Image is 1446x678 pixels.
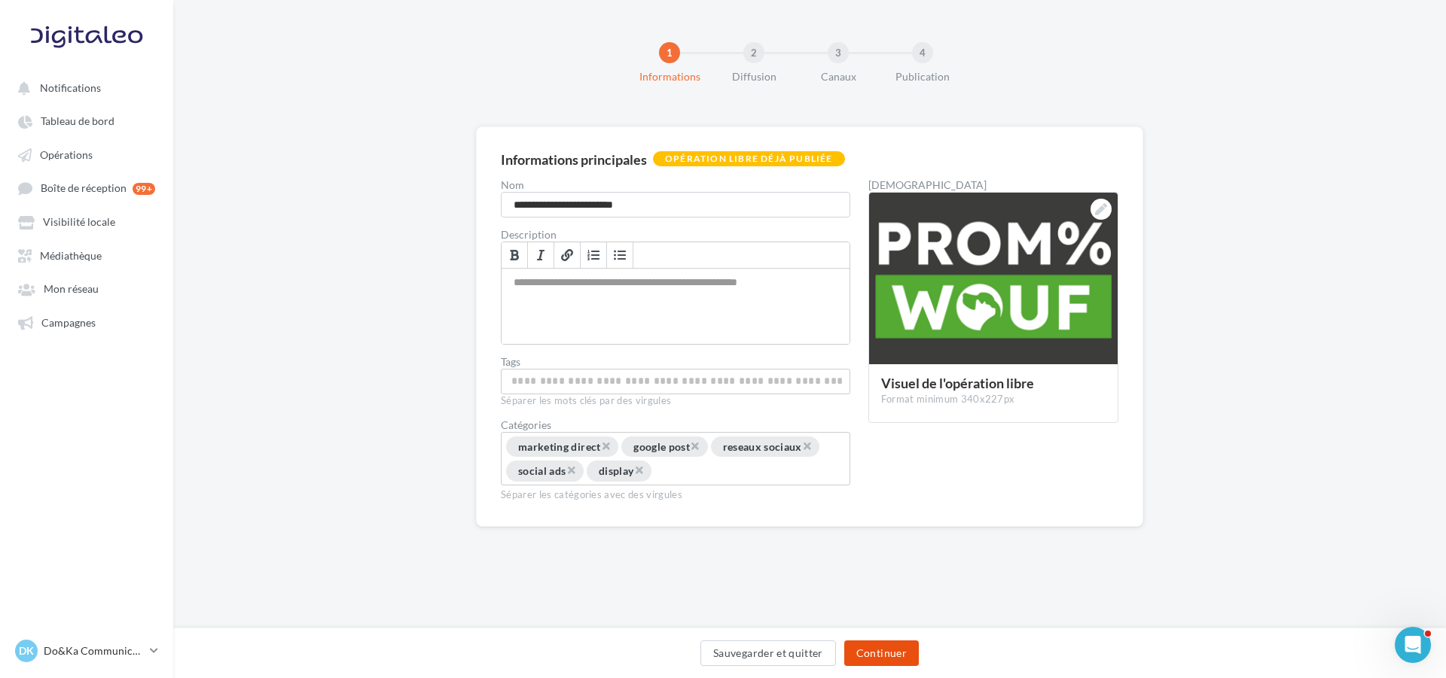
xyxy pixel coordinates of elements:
[9,242,164,269] a: Médiathèque
[653,151,845,166] div: Opération libre déjà publiée
[554,242,581,268] a: Lien
[912,42,933,63] div: 4
[501,180,850,190] label: Nom
[700,640,836,666] button: Sauvegarder et quitter
[633,440,690,453] span: google post
[9,208,164,235] a: Visibilité locale
[501,230,850,240] label: Description
[881,376,1106,390] div: Visuel de l'opération libre
[581,242,607,268] a: Insérer/Supprimer une liste numérotée
[501,369,850,394] div: Permet aux affiliés de trouver l'opération libre plus facilement
[621,69,718,84] div: Informations
[566,463,575,477] span: ×
[501,485,850,502] div: Séparer les catégories avec des virgules
[40,81,101,94] span: Notifications
[1395,627,1431,663] iframe: Intercom live chat
[44,283,99,296] span: Mon réseau
[881,393,1106,406] div: Format minimum 340x227px
[659,42,680,63] div: 1
[634,463,643,477] span: ×
[828,42,849,63] div: 3
[501,432,850,485] div: Choisissez une catégorie
[9,174,164,202] a: Boîte de réception 99+
[790,69,886,84] div: Canaux
[601,439,610,453] span: ×
[43,216,115,229] span: Visibilité locale
[40,249,102,262] span: Médiathèque
[9,275,164,302] a: Mon réseau
[9,74,158,101] button: Notifications
[9,309,164,336] a: Campagnes
[41,115,114,128] span: Tableau de bord
[9,141,164,168] a: Opérations
[874,69,971,84] div: Publication
[844,640,919,666] button: Continuer
[802,439,811,453] span: ×
[502,242,528,268] a: Gras (Ctrl+B)
[653,464,765,481] input: Choisissez une catégorie
[19,643,34,658] span: DK
[723,440,802,453] span: reseaux sociaux
[501,420,850,430] div: Catégories
[501,357,850,367] label: Tags
[502,269,850,344] div: Permet de préciser les enjeux de la campagne à vos affiliés
[868,180,1118,190] div: [DEMOGRAPHIC_DATA]
[505,372,847,390] input: Permet aux affiliés de trouver l'opération libre plus facilement
[44,643,144,658] p: Do&Ka Communication
[40,148,93,161] span: Opérations
[133,183,155,195] div: 99+
[501,153,647,166] div: Informations principales
[706,69,802,84] div: Diffusion
[528,242,554,268] a: Italique (Ctrl+I)
[607,242,633,268] a: Insérer/Supprimer une liste à puces
[743,42,764,63] div: 2
[9,107,164,134] a: Tableau de bord
[690,439,699,453] span: ×
[501,394,850,408] div: Séparer les mots clés par des virgules
[12,637,161,665] a: DK Do&Ka Communication
[41,316,96,329] span: Campagnes
[41,182,127,195] span: Boîte de réception
[599,465,633,478] span: display
[518,440,601,453] span: marketing direct
[518,465,566,478] span: social ads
